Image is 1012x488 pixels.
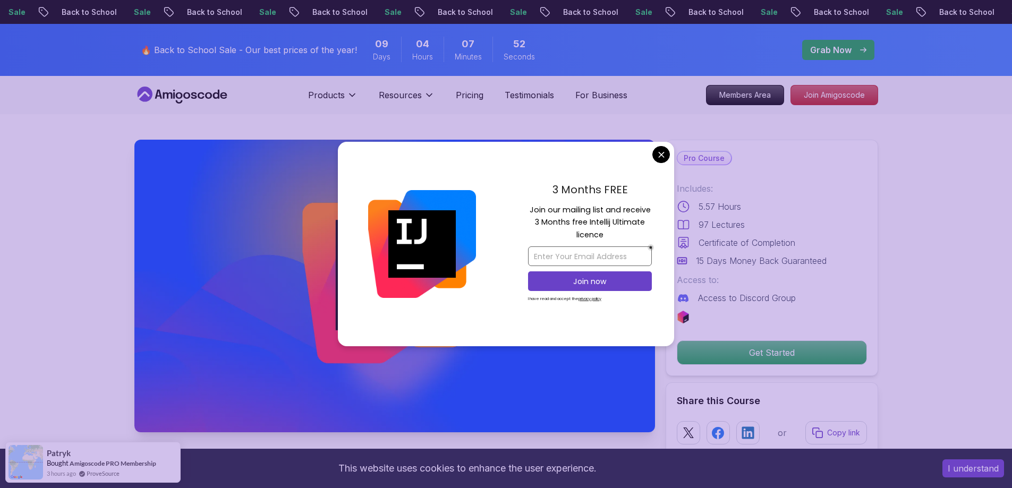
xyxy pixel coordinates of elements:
[28,7,62,18] p: Sale
[404,7,438,18] p: Sale
[8,445,43,480] img: provesource social proof notification image
[583,7,655,18] p: Back to School
[47,449,71,458] span: Patryk
[154,7,188,18] p: Sale
[677,311,690,323] img: jetbrains logo
[47,459,69,467] span: Bought
[942,459,1004,477] button: Accept cookies
[141,44,357,56] p: 🔥 Back to School Sale - Our best prices of the year!
[455,52,482,62] span: Minutes
[513,37,525,52] span: 52 Seconds
[575,89,627,101] a: For Business
[805,421,867,444] button: Copy link
[279,7,313,18] p: Sale
[332,7,404,18] p: Back to School
[47,469,76,478] span: 3 hours ago
[81,7,154,18] p: Back to School
[134,447,406,468] h1: IntelliJ IDEA Developer Guide
[655,7,689,18] p: Sale
[707,85,784,105] p: Members Area
[677,273,867,286] p: Access to:
[530,7,564,18] p: Sale
[373,52,390,62] span: Days
[375,37,388,52] span: 9 Days
[8,457,926,480] div: This website uses cookies to enhance the user experience.
[416,37,429,52] span: 4 Hours
[708,7,780,18] p: Back to School
[677,182,867,195] p: Includes:
[677,340,867,365] button: Get Started
[699,218,745,231] p: 97 Lectures
[308,89,358,110] button: Products
[677,341,866,364] p: Get Started
[412,52,433,62] span: Hours
[706,85,784,105] a: Members Area
[810,44,852,56] p: Grab Now
[504,52,535,62] span: Seconds
[87,469,120,478] a: ProveSource
[699,236,795,249] p: Certificate of Completion
[379,89,435,110] button: Resources
[791,85,878,105] p: Join Amigoscode
[780,7,814,18] p: Sale
[207,7,279,18] p: Back to School
[778,426,787,439] p: or
[677,393,867,408] h2: Share this Course
[70,459,156,467] a: Amigoscode PRO Membership
[677,152,731,165] p: Pro Course
[699,200,741,213] p: 5.57 Hours
[308,89,345,101] p: Products
[834,7,906,18] p: Back to School
[456,89,483,101] a: Pricing
[698,292,796,304] p: Access to Discord Group
[505,89,554,101] a: Testimonials
[457,7,530,18] p: Back to School
[462,37,474,52] span: 7 Minutes
[134,140,655,432] img: intellij-developer-guide_thumbnail
[827,427,860,438] p: Copy link
[790,85,878,105] a: Join Amigoscode
[696,254,827,267] p: 15 Days Money Back Guaranteed
[906,7,940,18] p: Sale
[379,89,422,101] p: Resources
